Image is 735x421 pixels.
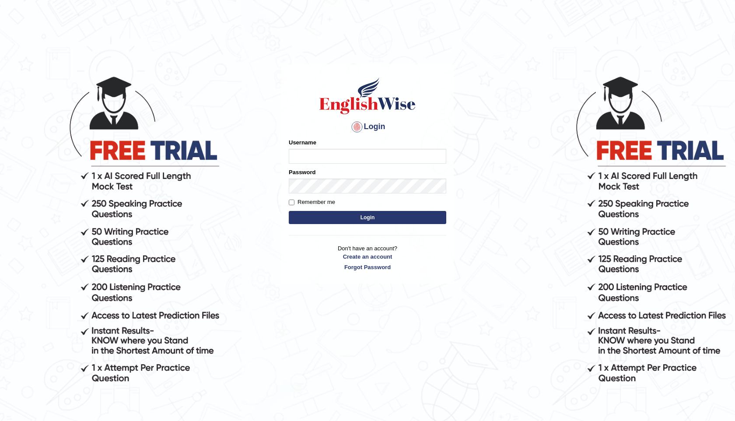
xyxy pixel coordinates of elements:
p: Don't have an account? [289,244,446,271]
button: Login [289,211,446,224]
img: Logo of English Wise sign in for intelligent practice with AI [318,76,417,116]
label: Username [289,138,316,147]
h4: Login [289,120,446,134]
input: Remember me [289,200,294,205]
a: Forgot Password [289,263,446,271]
label: Remember me [289,198,335,207]
a: Create an account [289,253,446,261]
label: Password [289,168,315,176]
